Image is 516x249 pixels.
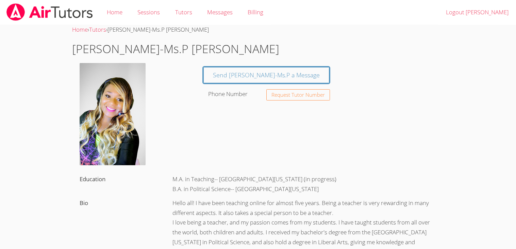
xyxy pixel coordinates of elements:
[89,26,106,33] a: Tutors
[207,8,233,16] span: Messages
[266,89,330,100] button: Request Tutor Number
[208,90,248,98] label: Phone Number
[165,172,444,196] div: M.A. in Teaching-- [GEOGRAPHIC_DATA][US_STATE] (in progress) B.A. in Political Science-- [GEOGRAP...
[72,25,444,35] div: › ›
[80,63,146,165] img: avatar.png
[107,26,209,33] span: [PERSON_NAME]-Ms.P [PERSON_NAME]
[80,199,88,207] label: Bio
[72,40,444,58] h1: [PERSON_NAME]-Ms.P [PERSON_NAME]
[72,26,88,33] a: Home
[6,3,94,21] img: airtutors_banner-c4298cdbf04f3fff15de1276eac7730deb9818008684d7c2e4769d2f7ddbe033.png
[203,67,329,83] a: Send [PERSON_NAME]-Ms.P a Message
[271,92,325,97] span: Request Tutor Number
[80,175,105,183] label: Education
